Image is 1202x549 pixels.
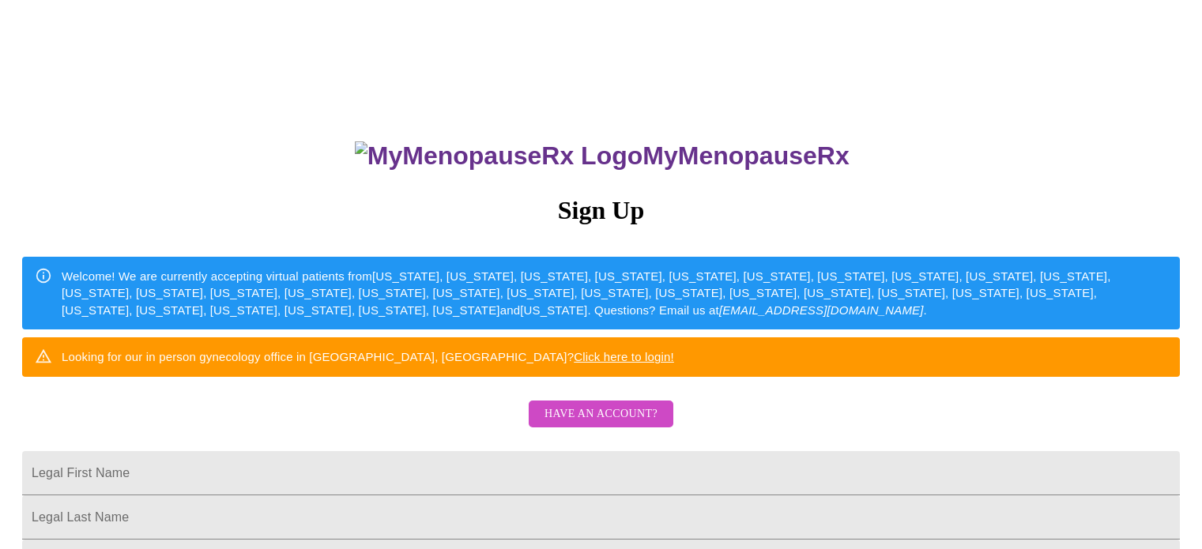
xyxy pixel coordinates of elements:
span: Have an account? [544,404,658,424]
h3: Sign Up [22,196,1180,225]
a: Click here to login! [574,350,674,363]
em: [EMAIL_ADDRESS][DOMAIN_NAME] [719,303,924,317]
button: Have an account? [529,400,673,428]
div: Welcome! We are currently accepting virtual patients from [US_STATE], [US_STATE], [US_STATE], [US... [62,261,1167,325]
h3: MyMenopauseRx [24,141,1181,171]
a: Have an account? [525,418,677,431]
img: MyMenopauseRx Logo [355,141,642,171]
div: Looking for our in person gynecology office in [GEOGRAPHIC_DATA], [GEOGRAPHIC_DATA]? [62,342,674,371]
